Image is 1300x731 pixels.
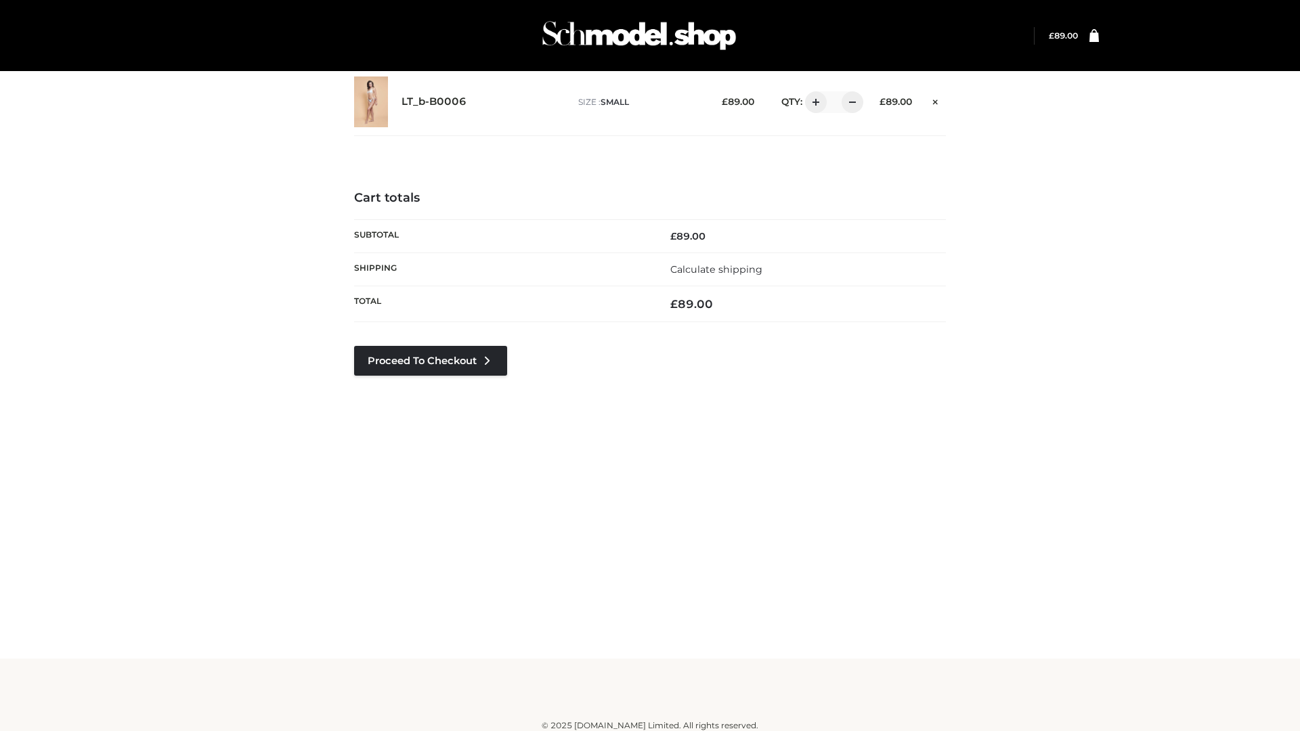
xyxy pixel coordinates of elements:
a: Calculate shipping [670,263,762,275]
a: Remove this item [926,91,946,109]
span: SMALL [601,97,629,107]
bdi: 89.00 [1049,30,1078,41]
p: size : [578,96,701,108]
span: £ [880,96,886,107]
span: £ [670,297,678,311]
a: Proceed to Checkout [354,346,507,376]
span: £ [670,230,676,242]
div: QTY: [768,91,859,113]
bdi: 89.00 [670,230,706,242]
bdi: 89.00 [722,96,754,107]
span: £ [722,96,728,107]
th: Subtotal [354,219,650,252]
span: £ [1049,30,1054,41]
th: Total [354,286,650,322]
bdi: 89.00 [670,297,713,311]
a: £89.00 [1049,30,1078,41]
bdi: 89.00 [880,96,912,107]
th: Shipping [354,252,650,286]
img: Schmodel Admin 964 [538,9,741,62]
a: LT_b-B0006 [402,95,467,108]
h4: Cart totals [354,191,946,206]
